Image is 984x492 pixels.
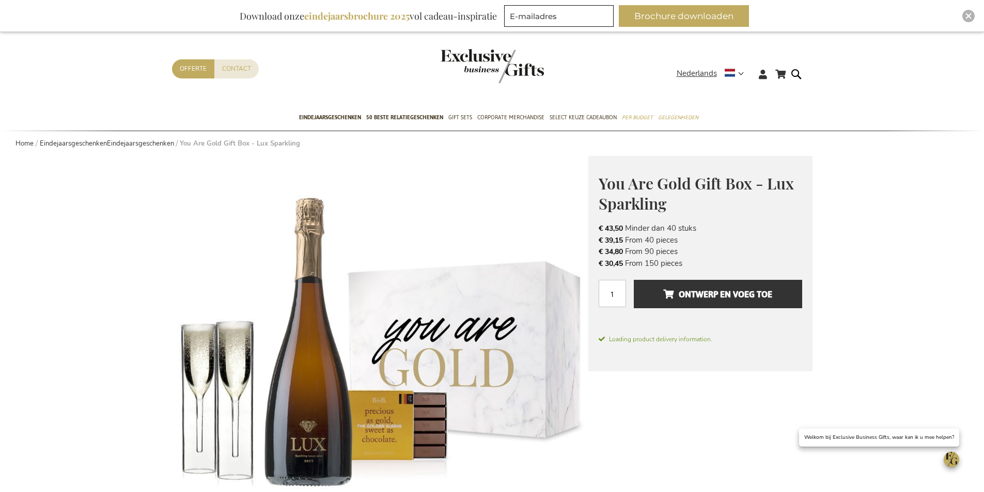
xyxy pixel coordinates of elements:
[599,335,802,344] span: Loading product delivery information.
[599,247,623,257] span: € 34,80
[180,139,300,148] strong: You Are Gold Gift Box - Lux Sparkling
[962,10,975,22] div: Close
[599,223,802,234] li: Minder dan 40 stuks
[599,224,623,233] span: € 43,50
[214,59,259,78] a: Contact
[599,246,802,257] li: From 90 pieces
[599,173,794,214] span: You Are Gold Gift Box - Lux Sparkling
[448,112,472,123] span: Gift Sets
[599,235,623,245] span: € 39,15
[599,234,802,246] li: From 40 pieces
[599,280,626,307] input: Aantal
[622,112,653,123] span: Per Budget
[477,112,544,123] span: Corporate Merchandise
[172,59,214,78] a: Offerte
[15,139,34,148] a: Home
[441,49,544,83] img: Exclusive Business gifts logo
[599,259,623,268] span: € 30,45
[658,112,698,123] span: Gelegenheden
[550,112,617,123] span: Select Keuze Cadeaubon
[619,5,749,27] button: Brochure downloaden
[504,5,617,30] form: marketing offers and promotions
[663,286,772,303] span: Ontwerp en voeg toe
[304,10,410,22] b: eindejaarsbrochure 2025
[504,5,614,27] input: E-mailadres
[634,280,802,308] button: Ontwerp en voeg toe
[235,5,502,27] div: Download onze vol cadeau-inspiratie
[366,112,443,123] span: 50 beste relatiegeschenken
[299,112,361,123] span: Eindejaarsgeschenken
[441,49,492,83] a: store logo
[677,68,751,80] div: Nederlands
[40,139,174,148] a: EindejaarsgeschenkenEindejaarsgeschenken
[677,68,717,80] span: Nederlands
[965,13,972,19] img: Close
[599,258,802,269] li: From 150 pieces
